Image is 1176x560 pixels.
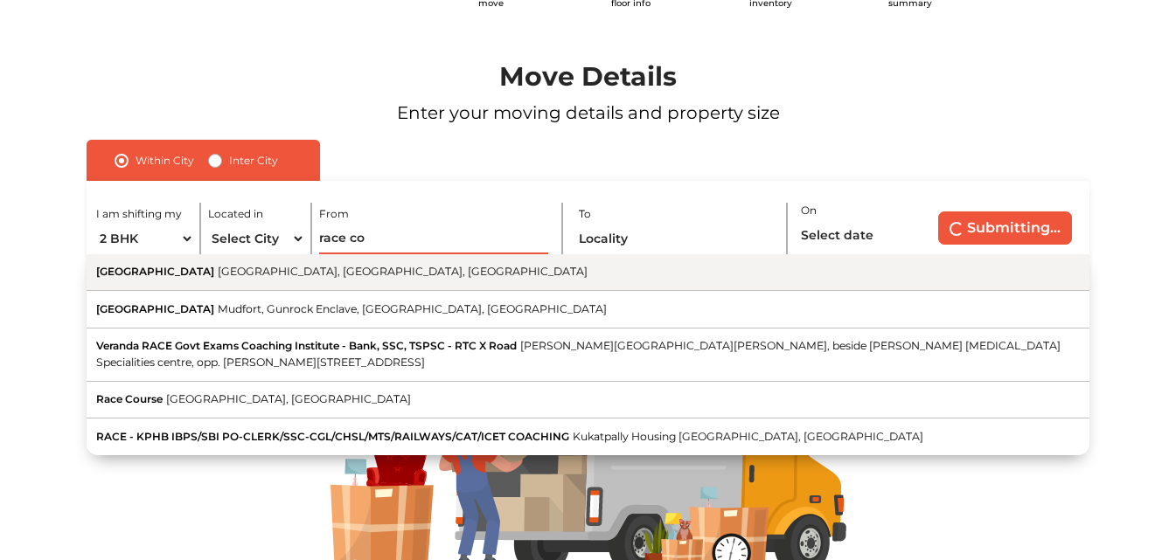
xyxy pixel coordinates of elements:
span: [GEOGRAPHIC_DATA] [96,265,214,278]
button: RACE - KPHB IBPS/SBI PO-CLERK/SSC-CGL/CHSL/MTS/RAILWAYS/CAT/ICET COACHINGKukatpally Housing [GEOG... [87,418,1089,455]
span: [PERSON_NAME][GEOGRAPHIC_DATA][PERSON_NAME], beside [PERSON_NAME] [MEDICAL_DATA] Specialities cen... [96,339,1060,369]
span: [GEOGRAPHIC_DATA] [96,302,214,315]
h1: Move Details [47,61,1129,93]
label: Located in [208,206,263,222]
span: Race Course [96,392,163,405]
span: Mudfort, Gunrock Enclave, [GEOGRAPHIC_DATA], [GEOGRAPHIC_DATA] [218,302,607,315]
label: I am shifting my [96,206,182,222]
span: Veranda RACE Govt Exams Coaching Institute - Bank, SSC, TSPSC - RTC X Road [96,339,517,352]
span: RACE - KPHB IBPS/SBI PO-CLERK/SSC-CGL/CHSL/MTS/RAILWAYS/CAT/ICET COACHING [96,430,569,443]
span: [GEOGRAPHIC_DATA], [GEOGRAPHIC_DATA], [GEOGRAPHIC_DATA] [218,265,588,278]
label: From [319,206,349,222]
span: Kukatpally Housing [GEOGRAPHIC_DATA], [GEOGRAPHIC_DATA] [573,430,923,443]
button: Submitting... [938,211,1072,245]
button: [GEOGRAPHIC_DATA]Mudfort, Gunrock Enclave, [GEOGRAPHIC_DATA], [GEOGRAPHIC_DATA] [87,291,1089,328]
label: Is flexible? [822,251,875,269]
input: Locality [579,224,776,254]
label: Inter City [229,150,278,171]
button: [GEOGRAPHIC_DATA][GEOGRAPHIC_DATA], [GEOGRAPHIC_DATA], [GEOGRAPHIC_DATA] [87,254,1089,292]
label: Within City [136,150,194,171]
span: [GEOGRAPHIC_DATA], [GEOGRAPHIC_DATA] [166,392,411,405]
label: To [579,206,591,222]
p: Enter your moving details and property size [47,100,1129,126]
button: Race Course[GEOGRAPHIC_DATA], [GEOGRAPHIC_DATA] [87,382,1089,419]
input: Select date [801,220,916,251]
input: Locality [319,224,548,254]
label: On [801,203,817,218]
button: Veranda RACE Govt Exams Coaching Institute - Bank, SSC, TSPSC - RTC X Road[PERSON_NAME][GEOGRAPHI... [87,328,1089,382]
